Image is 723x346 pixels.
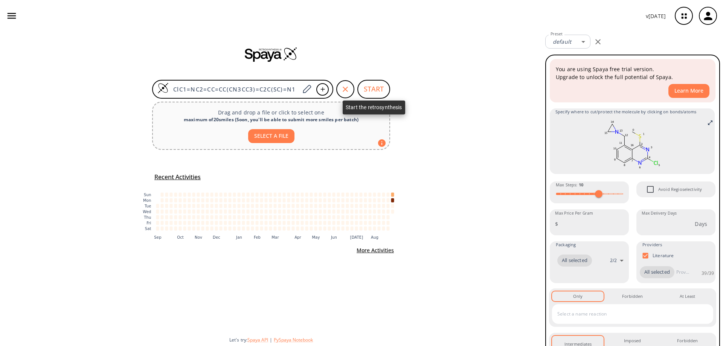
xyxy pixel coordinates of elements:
[658,186,702,193] span: Avoid Regioselectivity
[553,38,571,45] em: default
[236,235,242,239] text: Jan
[156,192,394,230] g: cell
[555,308,699,320] input: Select a name reaction
[312,235,320,239] text: May
[610,257,617,264] p: 2 / 2
[555,220,558,228] p: $
[555,108,709,115] span: Specify where to cut/protect the molecule by clicking on bonds/atoms
[695,220,707,228] p: Days
[248,129,294,143] button: SELECT A FILE
[229,337,539,343] div: Let's try:
[274,337,313,343] button: PySpaya Notebook
[169,85,300,93] input: Enter SMILES
[159,108,383,116] p: Drag and drop a file or click to select one
[622,293,643,300] div: Forbidden
[177,235,184,239] text: Oct
[146,221,151,225] text: Fri
[551,31,563,37] label: Preset
[213,235,220,239] text: Dec
[157,82,169,94] img: Logo Spaya
[557,257,592,264] span: All selected
[350,235,363,239] text: [DATE]
[143,193,151,231] g: y-axis tick label
[143,210,151,214] text: Wed
[144,193,151,197] text: Sun
[707,120,713,126] svg: Full screen
[151,171,204,183] button: Recent Activities
[294,235,301,239] text: Apr
[343,101,405,114] div: Start the retrosynthesis
[371,235,378,239] text: Aug
[357,80,390,99] button: START
[556,241,576,248] span: Packaging
[354,244,397,258] button: More Activities
[668,84,709,98] button: Learn More
[154,235,161,239] text: Sep
[143,198,151,203] text: Mon
[642,181,658,197] span: Avoid Regioselectivity
[145,227,151,231] text: Sat
[195,235,202,239] text: Nov
[555,118,709,171] svg: ClC1=NC2=CC=CC(CN3CC3)=C2C(SC)=N1
[556,181,583,188] span: Max Steps :
[272,235,279,239] text: Mar
[245,47,297,62] img: Spaya logo
[552,291,604,301] button: Only
[144,204,151,208] text: Tue
[573,293,583,300] div: Only
[268,337,274,343] span: |
[556,65,709,81] p: You are using Spaya free trial version. Upgrade to unlock the full potential of Spaya.
[331,235,337,239] text: Jun
[662,291,713,301] button: At Least
[579,182,583,187] strong: 10
[154,173,201,181] h5: Recent Activities
[640,268,674,276] span: All selected
[607,291,658,301] button: Forbidden
[653,252,674,259] p: Literature
[143,215,151,219] text: Thu
[555,210,593,216] label: Max Price Per Gram
[247,337,268,343] button: Spaya API
[154,235,378,239] g: x-axis tick label
[702,270,714,276] p: 39 / 39
[646,12,666,20] p: v [DATE]
[159,116,383,123] div: maximum of 20 smiles ( Soon, you'll be able to submit more smiles per batch )
[254,235,261,239] text: Feb
[642,241,662,248] span: Providers
[642,210,677,216] label: Max Delivery Days
[674,266,691,278] input: Provider name
[680,293,695,300] div: At Least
